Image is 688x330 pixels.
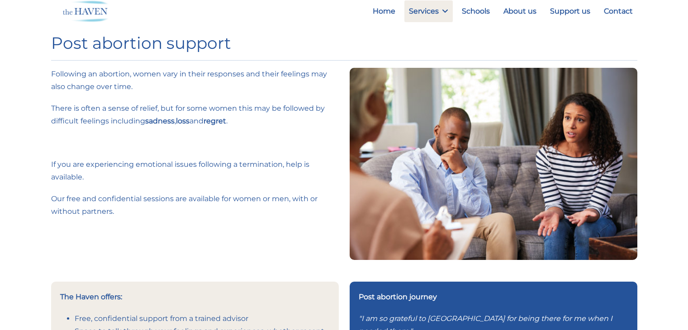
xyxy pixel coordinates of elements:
[546,0,595,22] a: Support us
[51,102,339,127] p: There is often a sense of relief, but for some women this may be followed by difficult feelings i...
[204,117,226,125] strong: regret
[51,193,339,218] p: Our free and confidential sessions are available for women or men, with or without partners.
[368,0,400,22] a: Home
[75,312,330,325] li: Free, confidential support from a trained advisor
[176,117,190,125] strong: loss
[359,292,437,301] strong: Post abortion journey
[404,0,453,22] a: Services
[145,117,175,125] strong: sadness
[599,0,637,22] a: Contact
[60,292,122,301] strong: The Haven offers:
[51,158,339,184] p: If you are experiencing emotional issues following a termination, help is available.
[499,0,541,22] a: About us
[51,33,637,53] h1: Post abortion support
[457,0,494,22] a: Schools
[51,68,339,93] p: Following an abortion, women vary in their responses and their feelings may also change over time.
[350,68,637,259] img: Young couple in crisis trying solve problem during counselling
